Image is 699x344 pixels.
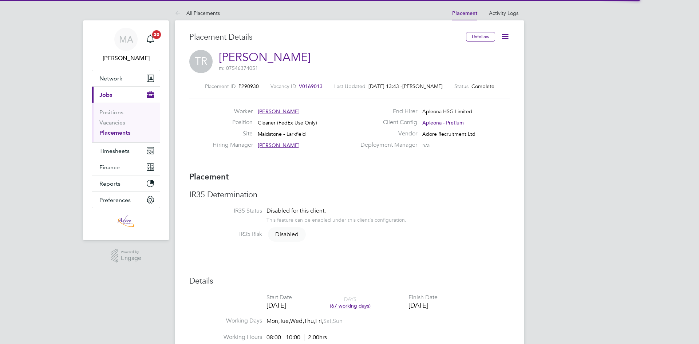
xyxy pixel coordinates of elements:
h3: IR35 Determination [189,190,510,200]
a: All Placements [175,10,220,16]
span: Wed, [290,317,304,325]
h3: Details [189,276,510,286]
span: [PERSON_NAME] [258,142,300,149]
a: Go to home page [92,216,160,227]
label: Deployment Manager [356,141,417,149]
label: Site [213,130,253,138]
span: n/a [422,142,430,149]
label: Worker [213,108,253,115]
a: [PERSON_NAME] [219,50,311,64]
span: Network [99,75,122,82]
span: V0169013 [299,83,323,90]
span: (67 working days) [330,303,371,309]
span: P290930 [238,83,259,90]
a: MA[PERSON_NAME] [92,28,160,63]
button: Network [92,70,160,86]
span: Jobs [99,91,112,98]
button: Reports [92,175,160,191]
span: Disabled [268,227,306,242]
label: Placement ID [205,83,236,90]
span: Fri, [315,317,323,325]
span: Maidstone - Larkfield [258,131,306,137]
nav: Main navigation [83,20,169,240]
label: Hiring Manager [213,141,253,149]
span: 20 [152,30,161,39]
span: Engage [121,255,141,261]
span: Complete [471,83,494,90]
label: Working Hours [189,333,262,341]
span: Timesheets [99,147,130,154]
span: Sat, [323,317,333,325]
label: IR35 Status [189,207,262,215]
span: m: 07546374051 [219,65,258,71]
a: Powered byEngage [111,249,142,263]
span: Powered by [121,249,141,255]
span: Cleaner (FedEx Use Only) [258,119,317,126]
span: Thu, [304,317,315,325]
label: Vendor [356,130,417,138]
span: TR [189,50,213,73]
span: Tue, [280,317,290,325]
div: Finish Date [408,294,438,301]
div: This feature can be enabled under this client's configuration. [266,215,406,223]
span: Mon, [266,317,280,325]
b: Placement [189,172,229,182]
div: Start Date [266,294,292,301]
label: Vacancy ID [270,83,296,90]
a: Placements [99,129,130,136]
a: 20 [143,28,158,51]
div: [DATE] [408,301,438,309]
span: Apleona - Pretium [422,119,464,126]
div: DAYS [326,296,374,309]
a: Placement [452,10,477,16]
span: [PERSON_NAME] [402,83,443,90]
label: Client Config [356,119,417,126]
button: Preferences [92,192,160,208]
label: IR35 Risk [189,230,262,238]
a: Activity Logs [489,10,518,16]
h3: Placement Details [189,32,461,43]
span: [PERSON_NAME] [258,108,300,115]
label: Status [454,83,469,90]
span: Reports [99,180,121,187]
button: Timesheets [92,143,160,159]
span: Finance [99,164,120,171]
button: Jobs [92,87,160,103]
span: Adore Recruitment Ltd [422,131,475,137]
div: 08:00 - 10:00 [266,334,327,341]
span: Disabled for this client. [266,207,326,214]
a: Positions [99,109,123,116]
button: Finance [92,159,160,175]
span: Sun [333,317,343,325]
button: Unfollow [466,32,495,41]
label: Last Updated [334,83,366,90]
label: Position [213,119,253,126]
span: Preferences [99,197,131,203]
div: Jobs [92,103,160,142]
img: adore-recruitment-logo-retina.png [118,216,134,227]
span: MA [119,35,133,44]
label: Working Days [189,317,262,325]
a: Vacancies [99,119,125,126]
span: [DATE] 13:43 - [368,83,402,90]
span: Apleona HSG Limited [422,108,472,115]
div: [DATE] [266,301,292,309]
span: Michelle Aldridge [92,54,160,63]
span: 2.00hrs [304,334,327,341]
label: End Hirer [356,108,417,115]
